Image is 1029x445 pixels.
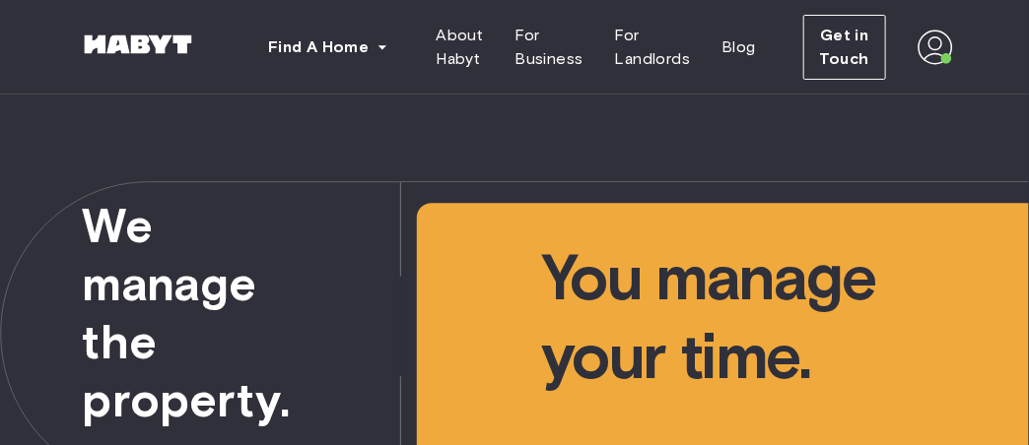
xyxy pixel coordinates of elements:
[79,34,197,54] img: Habyt
[721,35,756,59] span: Blog
[268,35,369,59] span: Find A Home
[599,16,707,79] a: For Landlords
[541,95,1029,396] span: You manage your time.
[803,15,886,80] button: Get in Touch
[615,24,691,71] span: For Landlords
[436,24,483,71] span: About Habyt
[514,24,583,71] span: For Business
[252,28,404,67] button: Find A Home
[820,24,869,71] span: Get in Touch
[918,30,953,65] img: avatar
[499,16,598,79] a: For Business
[420,16,499,79] a: About Habyt
[706,16,772,79] a: Blog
